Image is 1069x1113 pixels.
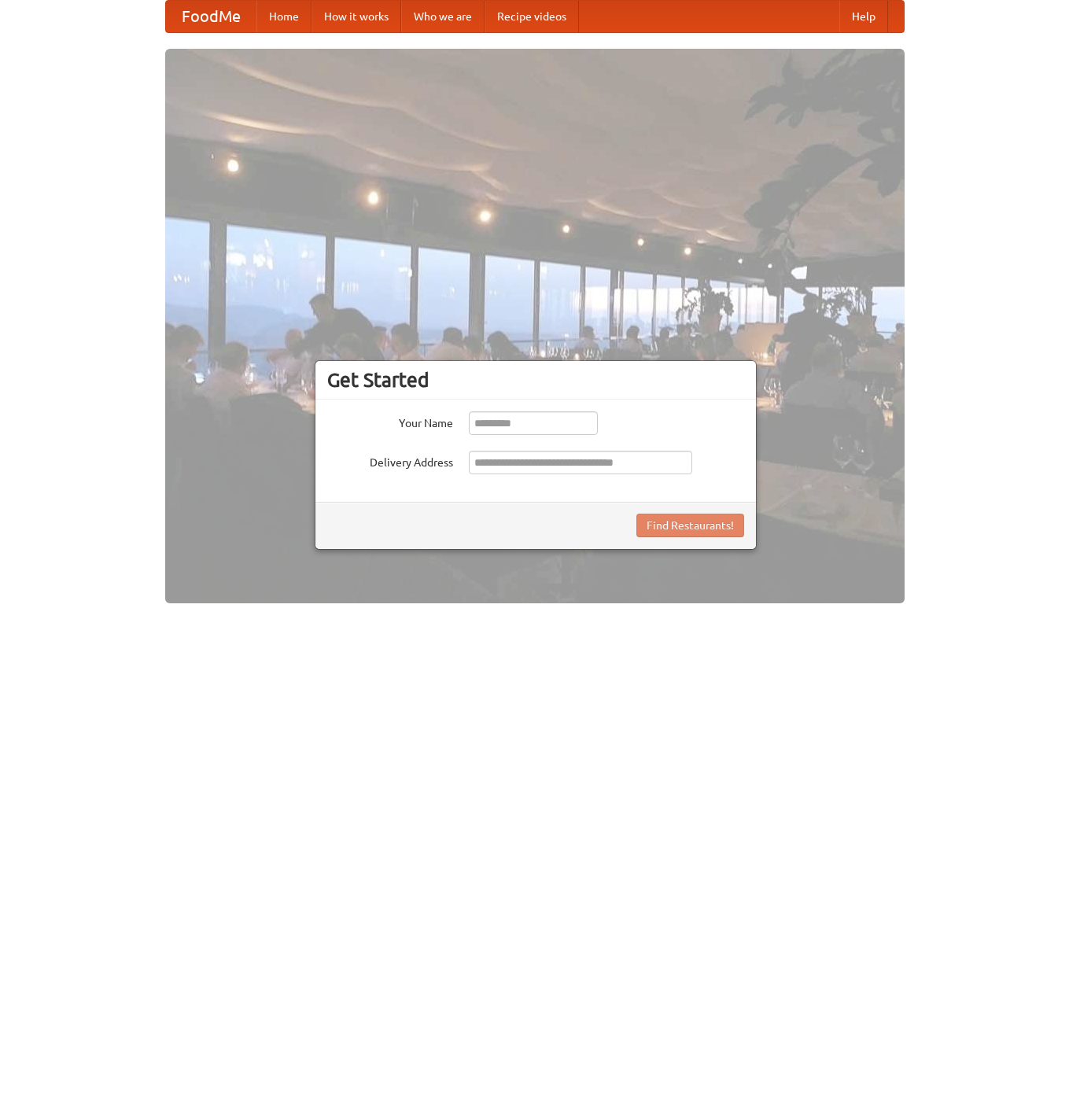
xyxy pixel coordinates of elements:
[839,1,888,32] a: Help
[485,1,579,32] a: Recipe videos
[311,1,401,32] a: How it works
[327,451,453,470] label: Delivery Address
[327,368,744,392] h3: Get Started
[401,1,485,32] a: Who we are
[327,411,453,431] label: Your Name
[256,1,311,32] a: Home
[166,1,256,32] a: FoodMe
[636,514,744,537] button: Find Restaurants!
